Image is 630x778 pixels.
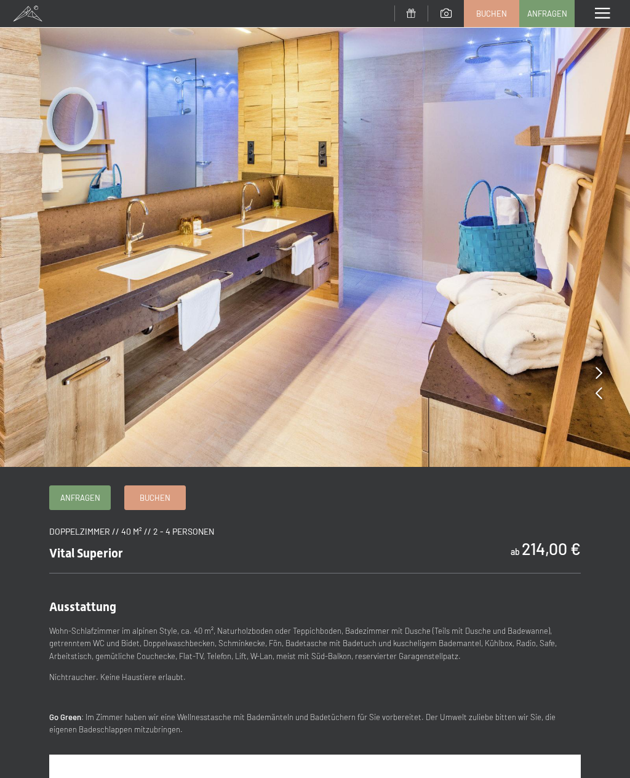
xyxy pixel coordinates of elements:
span: Anfragen [527,8,567,19]
p: Wohn-Schlafzimmer im alpinen Style, ca. 40 m², Naturholzboden oder Teppichboden, Badezimmer mit D... [49,625,581,663]
span: Anfragen [60,492,100,503]
a: Anfragen [50,486,110,509]
strong: Go Green [49,712,81,722]
b: 214,00 € [522,538,581,558]
a: Buchen [125,486,185,509]
p: Nichtraucher. Keine Haustiere erlaubt. [49,671,581,684]
a: Anfragen [520,1,574,26]
span: Ausstattung [49,599,116,614]
span: Vital Superior [49,546,123,561]
span: Buchen [476,8,507,19]
a: Buchen [465,1,519,26]
span: ab [511,546,520,557]
span: Doppelzimmer // 40 m² // 2 - 4 Personen [49,526,214,537]
p: : Im Zimmer haben wir eine Wellnesstasche mit Bademänteln und Badetüchern für Sie vorbereitet. De... [49,711,581,737]
span: Buchen [140,492,170,503]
